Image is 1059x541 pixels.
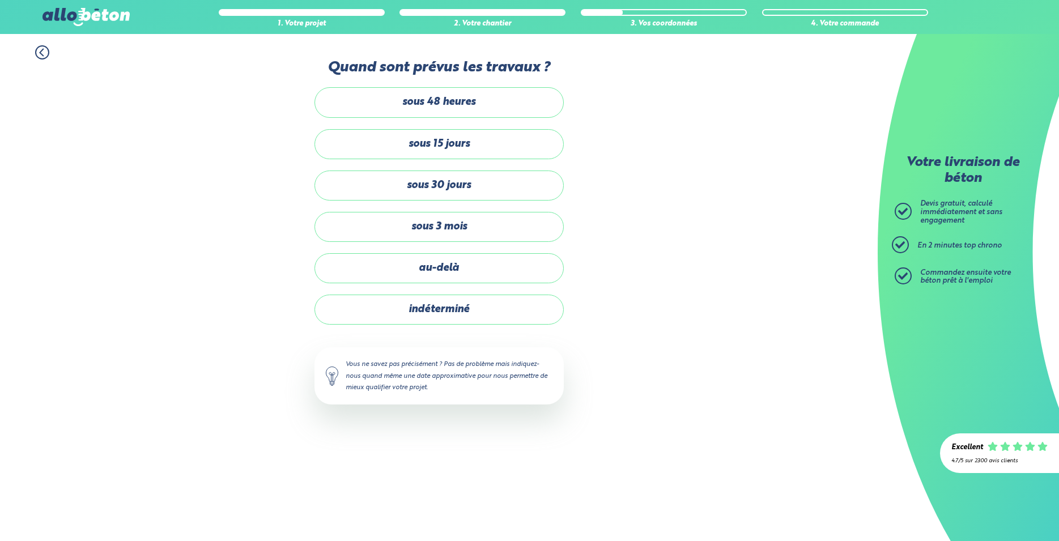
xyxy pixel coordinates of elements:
[314,129,564,159] label: sous 15 jours
[314,59,564,76] label: Quand sont prévus les travaux ?
[219,20,385,28] div: 1. Votre projet
[314,347,564,404] div: Vous ne savez pas précisément ? Pas de problème mais indiquez-nous quand même une date approximat...
[314,171,564,201] label: sous 30 jours
[958,497,1047,529] iframe: Help widget launcher
[314,253,564,283] label: au-delà
[581,20,747,28] div: 3. Vos coordonnées
[314,212,564,242] label: sous 3 mois
[762,20,928,28] div: 4. Votre commande
[314,87,564,117] label: sous 48 heures
[314,295,564,325] label: indéterminé
[399,20,565,28] div: 2. Votre chantier
[42,8,130,26] img: allobéton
